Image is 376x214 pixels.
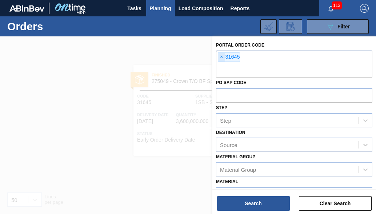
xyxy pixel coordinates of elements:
[218,52,240,62] div: 31645
[319,3,343,13] button: Notifications
[279,19,302,34] div: Order Review Request
[307,19,369,34] button: Filter
[7,22,103,31] h1: Orders
[9,5,44,12] img: TNhmsLtSVTkK8tSr43FrP2fwEKptu5GPRR3wAAAABJRU5ErkJggg==
[337,24,350,29] span: Filter
[216,80,246,85] label: PO SAP Code
[216,154,255,159] label: Material Group
[216,179,238,184] label: Material
[216,43,264,48] label: Portal Order Code
[216,105,227,110] label: Step
[127,4,143,13] span: Tasks
[360,4,369,13] img: Logout
[231,4,250,13] span: Reports
[216,130,245,135] label: Destination
[220,117,231,123] div: Step
[179,4,223,13] span: Load Composition
[220,142,237,148] div: Source
[150,4,171,13] span: Planning
[220,167,256,173] div: Material Group
[260,19,277,34] div: Import Order Negotiation
[332,1,342,9] span: 113
[218,53,225,62] span: ×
